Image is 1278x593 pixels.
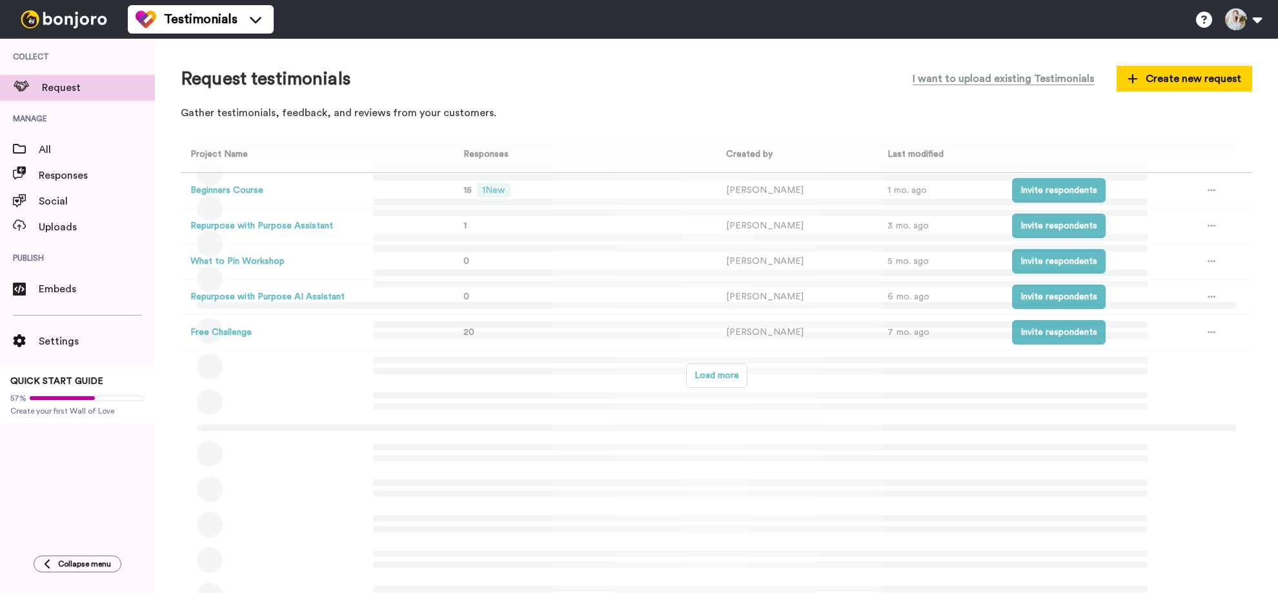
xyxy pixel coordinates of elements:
span: Request [42,80,155,95]
span: Create your first Wall of Love [10,406,145,416]
img: tm-color.svg [136,9,156,30]
span: 0 [463,292,469,301]
td: 5 mo. ago [878,244,1002,279]
td: 7 mo. ago [878,315,1002,350]
button: Repurpose with Purpose Assistant [190,219,333,233]
td: [PERSON_NAME] [716,173,878,208]
span: Embeds [39,281,155,297]
button: Load more [686,363,747,388]
span: 57% [10,393,26,403]
span: All [39,142,155,157]
td: [PERSON_NAME] [716,279,878,315]
th: Created by [716,137,878,173]
button: Invite respondents [1012,249,1106,274]
button: Collapse menu [34,556,121,572]
span: Create new request [1128,71,1241,86]
button: Invite respondents [1012,285,1106,309]
th: Project Name [181,137,449,173]
span: Responses [39,168,155,183]
span: Collapse menu [58,559,111,569]
td: 3 mo. ago [878,208,1002,244]
button: Repurpose with Purpose AI Assistant [190,290,345,304]
td: [PERSON_NAME] [716,244,878,279]
span: 0 [463,257,469,266]
span: Settings [39,334,155,349]
span: Uploads [39,219,155,235]
span: QUICK START GUIDE [10,377,103,386]
span: Testimonials [164,10,238,28]
button: I want to upload existing Testimonials [903,65,1104,93]
button: Invite respondents [1012,320,1106,345]
span: 1 New [477,183,510,197]
td: [PERSON_NAME] [716,208,878,244]
button: Invite respondents [1012,178,1106,203]
td: 1 mo. ago [878,173,1002,208]
span: I want to upload existing Testimonials [913,71,1094,86]
p: Gather testimonials, feedback, and reviews from your customers. [181,106,1252,121]
span: 15 [463,186,472,195]
span: Responses [458,150,509,159]
td: 6 mo. ago [878,279,1002,315]
h1: Request testimonials [181,69,350,89]
span: Social [39,194,155,209]
span: 1 [463,221,467,230]
img: bj-logo-header-white.svg [15,10,112,28]
button: Create new request [1117,66,1252,92]
button: What to Pin Workshop [190,255,285,268]
td: [PERSON_NAME] [716,315,878,350]
button: Free Challenge [190,326,252,339]
button: Invite respondents [1012,214,1106,238]
th: Last modified [878,137,1002,173]
span: 20 [463,328,474,337]
button: Beginners Course [190,184,263,197]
